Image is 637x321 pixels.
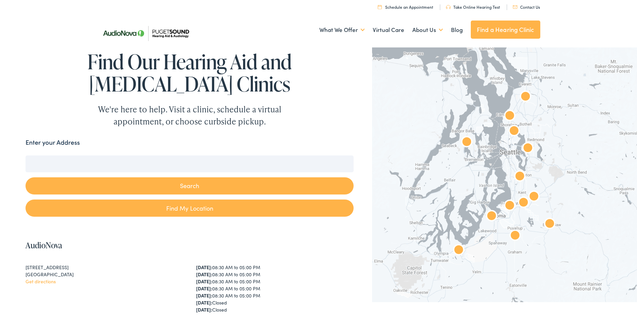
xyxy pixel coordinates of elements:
a: Find a Hearing Clinic [471,21,540,39]
strong: [DATE]: [196,292,212,299]
a: Find My Location [26,200,354,217]
img: utility icon [378,5,382,9]
div: AudioNova [513,192,534,214]
div: We're here to help. Visit a clinic, schedule a virtual appointment, or choose curbside pickup. [82,103,297,128]
strong: [DATE]: [196,271,212,278]
div: AudioNova [499,195,520,217]
input: Enter your address or zip code [26,155,354,172]
a: AudioNova [26,240,62,251]
strong: [DATE]: [196,299,212,306]
a: Contact Us [513,4,540,10]
label: Enter your Address [26,138,80,147]
div: [GEOGRAPHIC_DATA] [26,271,183,278]
strong: [DATE]: [196,264,212,271]
a: Blog [451,17,463,42]
div: AudioNova [503,121,525,142]
div: AudioNova [456,132,477,153]
img: utility icon [513,5,517,9]
img: utility icon [446,5,451,9]
div: AudioNova [523,186,545,208]
div: AudioNova [481,206,502,227]
div: AudioNova [539,214,560,235]
strong: [DATE]: [196,285,212,292]
div: AudioNova [504,225,526,247]
div: [STREET_ADDRESS] [26,264,183,271]
a: What We Offer [319,17,365,42]
div: 08:30 AM to 05:00 PM 08:30 AM to 05:00 PM 08:30 AM to 05:00 PM 08:30 AM to 05:00 PM 08:30 AM to 0... [196,264,354,313]
a: Take Online Hearing Test [446,4,500,10]
div: Puget Sound Hearing Aid &#038; Audiology by AudioNova [515,86,536,108]
div: AudioNova [448,240,469,261]
div: AudioNova [509,166,531,188]
strong: [DATE]: [196,306,212,313]
div: AudioNova [517,138,539,159]
a: Schedule an Appointment [378,4,433,10]
h1: Find Our Hearing Aid and [MEDICAL_DATA] Clinics [26,50,354,95]
div: AudioNova [499,106,520,127]
a: About Us [412,17,443,42]
a: Get directions [26,278,56,285]
a: Virtual Care [373,17,404,42]
button: Search [26,177,354,194]
strong: [DATE]: [196,278,212,285]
